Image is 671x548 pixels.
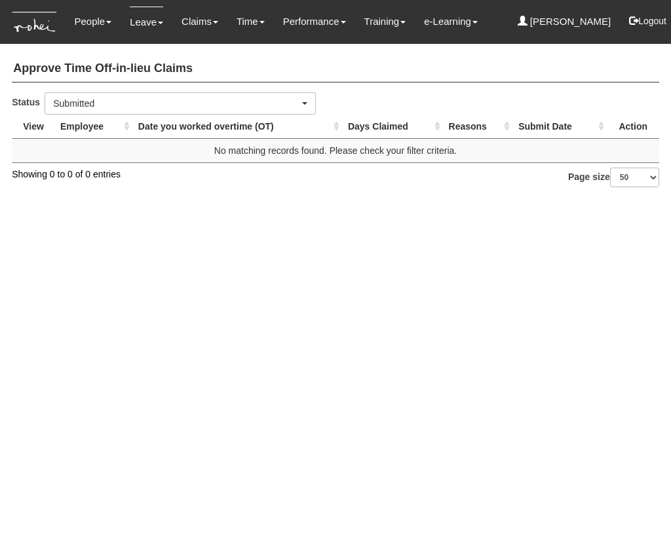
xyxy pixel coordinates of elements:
[518,7,611,37] a: [PERSON_NAME]
[133,115,343,139] th: Date you worked overtime (OT) : activate to sort column ascending
[55,115,133,139] th: Employee : activate to sort column ascending
[444,115,514,139] th: Reasons : activate to sort column ascending
[45,92,316,115] button: Submitted
[12,56,659,82] h4: Approve Time Off-in-lieu Claims
[182,7,218,37] a: Claims
[12,138,659,162] td: No matching records found. Please check your filter criteria.
[283,7,346,37] a: Performance
[616,496,658,535] iframe: chat widget
[364,7,406,37] a: Training
[424,7,478,37] a: e-Learning
[513,115,607,139] th: Submit Date : activate to sort column ascending
[53,97,299,110] div: Submitted
[343,115,444,139] th: Days Claimed : activate to sort column ascending
[607,115,659,139] th: Action
[610,168,659,187] select: Page size
[237,7,265,37] a: Time
[12,92,45,111] label: Status
[12,115,55,139] th: View
[568,168,659,187] label: Page size
[130,7,163,37] a: Leave
[74,7,111,37] a: People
